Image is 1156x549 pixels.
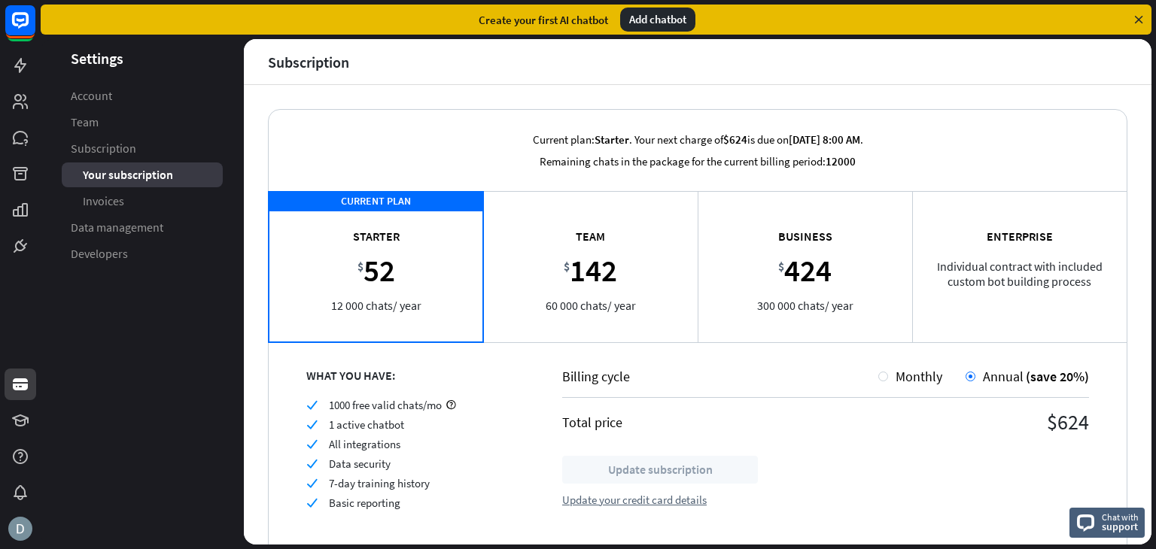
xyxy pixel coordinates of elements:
span: Chat with [1102,510,1139,524]
button: Update subscription [562,456,758,484]
i: check [306,438,318,450]
span: (save 20%) [1026,368,1089,385]
span: 12000 [826,154,856,168]
a: Account [62,83,223,108]
span: Your subscription [83,167,173,183]
header: Settings [41,48,244,68]
span: support [1102,520,1139,533]
span: Team [71,114,99,130]
span: Starter [595,132,629,147]
i: check [306,478,318,489]
span: [DATE] 8:00 AM [789,132,860,147]
a: Subscription [62,136,223,161]
div: Create your first AI chatbot [479,13,608,27]
span: Account [71,88,112,104]
a: Invoices [62,189,223,214]
span: $624 [723,132,747,147]
i: check [306,458,318,469]
span: Data security [329,456,391,471]
div: Subscription [268,53,349,71]
span: 1 active chatbot [329,417,404,432]
span: Developers [71,246,128,262]
p: Current plan: . Your next charge of is due on . [533,132,863,147]
p: Remaining chats in the package for the current billing period: [533,154,863,168]
i: check [306,497,318,508]
div: $624 [826,408,1089,435]
i: check [306,399,318,411]
div: Total price [562,414,826,431]
a: Developers [62,241,223,266]
span: Invoices [83,193,124,209]
div: WHAT YOU HAVE: [306,368,525,383]
div: Billing cycle [562,368,878,385]
span: Basic reporting [329,496,400,510]
a: Team [62,110,223,135]
span: 1000 free valid chats/mo [329,398,442,412]
i: check [306,419,318,430]
span: All integrations [329,437,400,451]
span: Annual [983,368,1024,385]
span: Data management [71,220,163,235]
div: Update your credit card details [562,493,707,507]
span: Subscription [71,141,136,156]
span: 7-day training history [329,476,430,490]
span: Monthly [896,368,942,385]
a: Data management [62,215,223,240]
button: Open LiveChat chat widget [12,6,57,51]
div: Add chatbot [620,8,695,32]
